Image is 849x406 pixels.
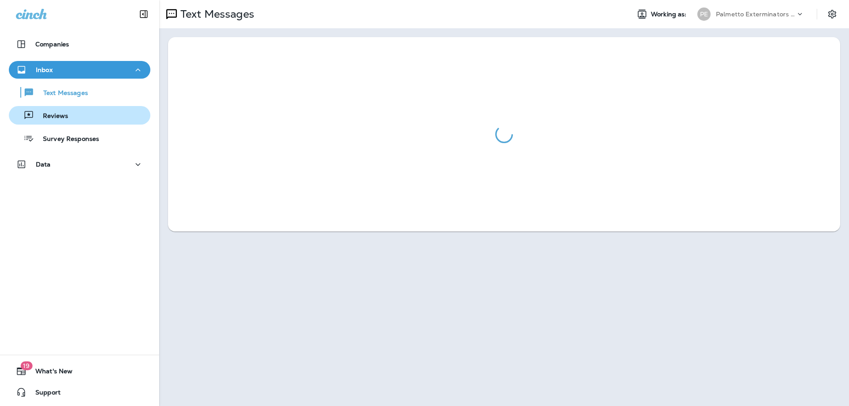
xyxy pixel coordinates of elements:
button: Text Messages [9,83,150,102]
p: Text Messages [177,8,254,21]
div: PE [697,8,711,21]
button: Data [9,156,150,173]
p: Palmetto Exterminators LLC [716,11,795,18]
p: Inbox [36,66,53,73]
button: Companies [9,35,150,53]
button: Survey Responses [9,129,150,148]
span: 19 [20,361,32,370]
p: Companies [35,41,69,48]
p: Text Messages [34,89,88,98]
button: Support [9,383,150,401]
button: Settings [824,6,840,22]
button: Inbox [9,61,150,79]
span: Support [27,389,61,399]
button: Reviews [9,106,150,125]
span: What's New [27,368,73,378]
p: Data [36,161,51,168]
p: Reviews [34,112,68,121]
button: 19What's New [9,362,150,380]
span: Working as: [651,11,688,18]
p: Survey Responses [34,135,99,144]
button: Collapse Sidebar [131,5,156,23]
